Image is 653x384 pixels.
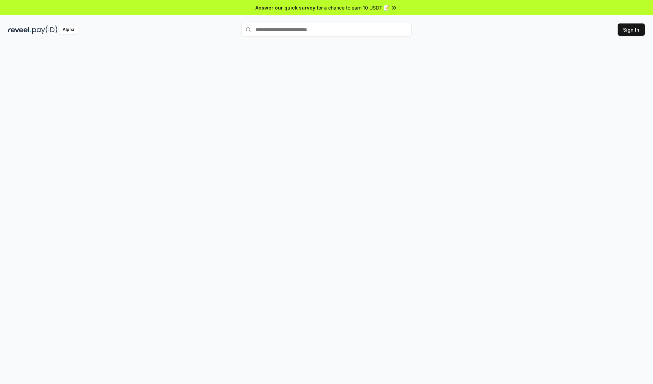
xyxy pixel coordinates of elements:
img: reveel_dark [8,26,31,34]
div: Alpha [59,26,78,34]
button: Sign In [618,23,645,36]
span: for a chance to earn 10 USDT 📝 [317,4,389,11]
span: Answer our quick survey [255,4,315,11]
img: pay_id [32,26,57,34]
